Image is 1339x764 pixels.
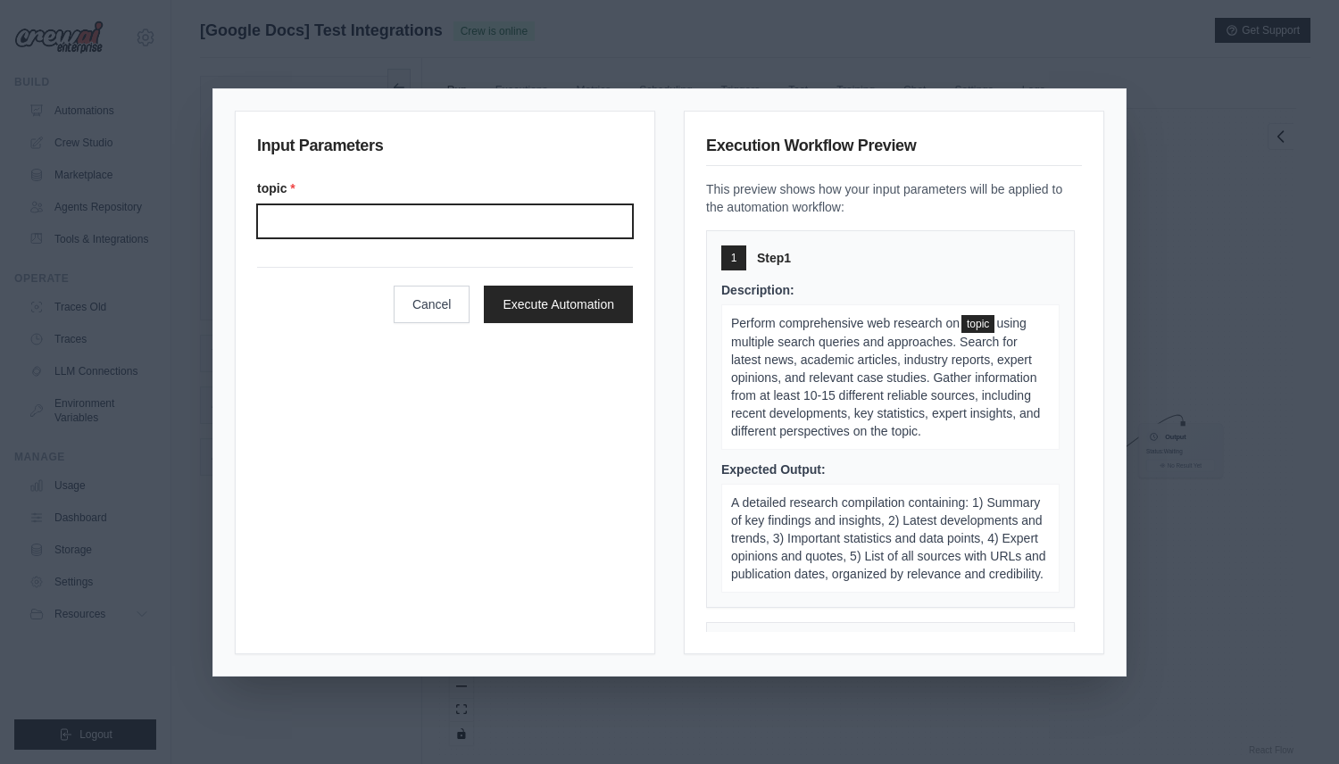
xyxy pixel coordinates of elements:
[731,316,960,330] span: Perform comprehensive web research on
[731,495,1046,581] span: A detailed research compilation containing: 1) Summary of key findings and insights, 2) Latest de...
[731,316,1040,438] span: using multiple search queries and approaches. Search for latest news, academic articles, industry...
[394,286,470,323] button: Cancel
[257,179,633,197] label: topic
[721,462,826,477] span: Expected Output:
[257,133,633,165] h3: Input Parameters
[706,133,1082,166] h3: Execution Workflow Preview
[731,251,737,265] span: 1
[721,283,794,297] span: Description:
[484,286,633,323] button: Execute Automation
[757,249,791,267] span: Step 1
[706,180,1082,216] p: This preview shows how your input parameters will be applied to the automation workflow:
[961,315,994,333] span: topic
